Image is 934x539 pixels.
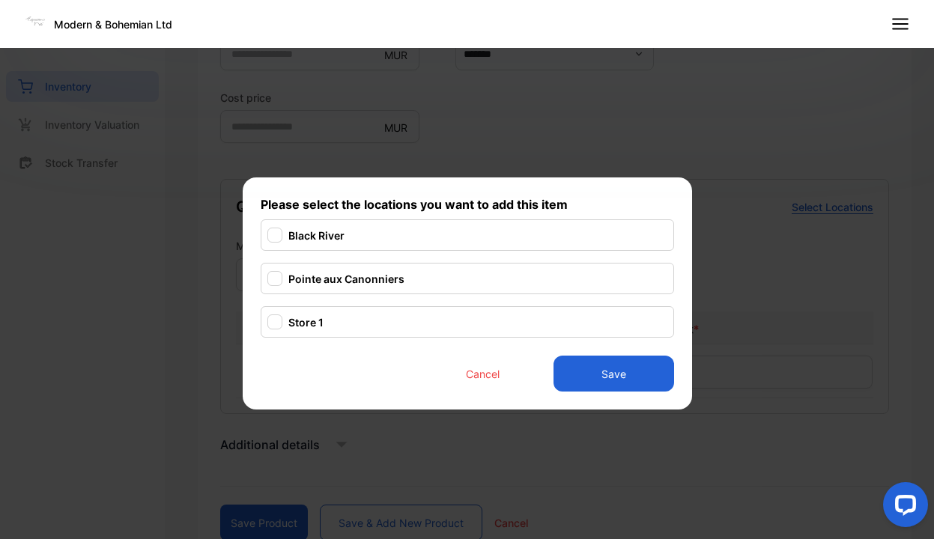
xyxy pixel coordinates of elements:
p: Modern & Bohemian Ltd [54,16,172,32]
h6: Please select the locations you want to add this item [261,195,674,213]
button: Save [554,356,674,392]
label: Store 1 [288,316,324,329]
iframe: LiveChat chat widget [871,476,934,539]
button: Cancel [430,356,536,392]
label: Pointe aux Canonniers [288,272,404,285]
label: Black River [288,229,345,242]
img: Logo [24,10,46,33]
